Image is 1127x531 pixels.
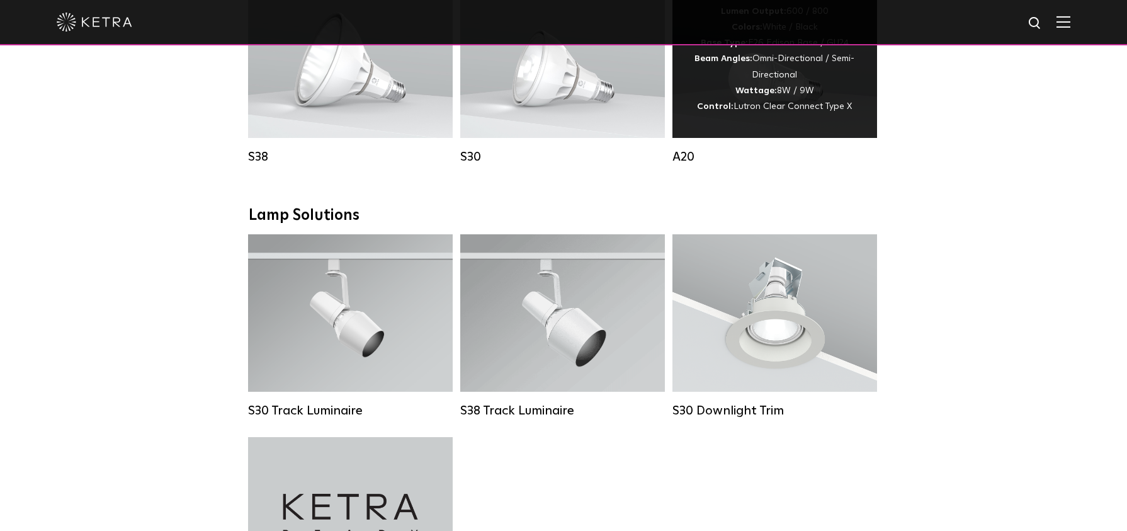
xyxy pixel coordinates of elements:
div: A20 [672,149,877,164]
span: Lutron Clear Connect Type X [733,102,852,111]
a: S38 Track Luminaire Lumen Output:1100Colors:White / BlackBeam Angles:10° / 25° / 40° / 60°Wattage... [460,234,665,418]
strong: Beam Angles: [694,54,752,63]
div: Lamp Solutions [249,207,878,225]
strong: Control: [697,102,733,111]
div: S30 Downlight Trim [672,403,877,418]
a: S30 Track Luminaire Lumen Output:1100Colors:White / BlackBeam Angles:15° / 25° / 40° / 60° / 90°W... [248,234,453,418]
strong: Wattage: [735,86,777,95]
img: ketra-logo-2019-white [57,13,132,31]
div: S38 [248,149,453,164]
a: S30 Downlight Trim S30 Downlight Trim [672,234,877,418]
div: S30 Track Luminaire [248,403,453,418]
img: Hamburger%20Nav.svg [1056,16,1070,28]
div: S38 Track Luminaire [460,403,665,418]
div: S30 [460,149,665,164]
div: 600 / 800 White / Black E26 Edison Base / GU24 Omni-Directional / Semi-Directional 8W / 9W [691,4,858,115]
img: search icon [1028,16,1043,31]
